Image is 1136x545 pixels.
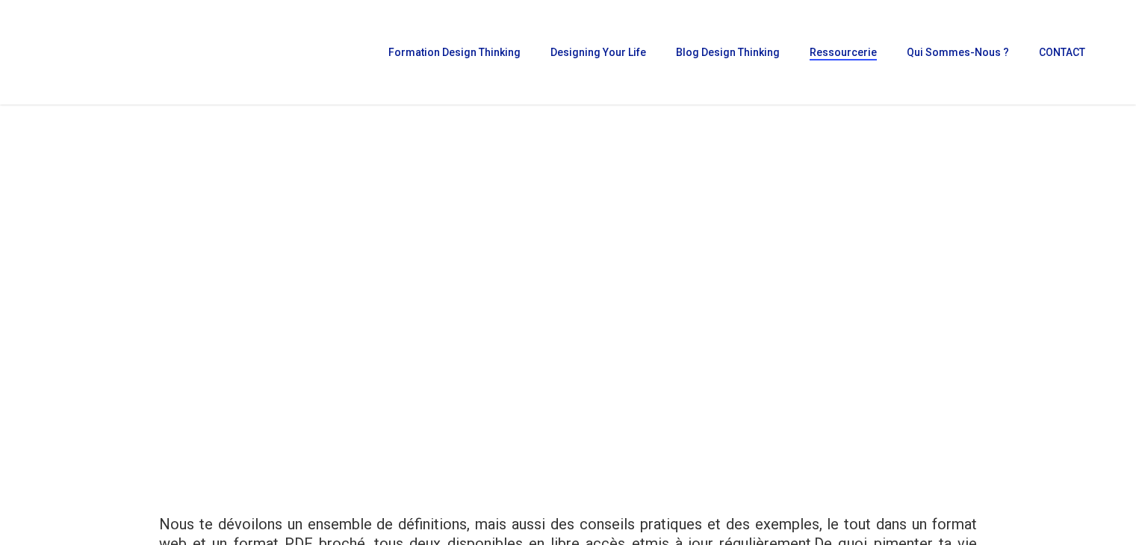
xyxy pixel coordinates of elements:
[1031,47,1093,57] a: CONTACT
[159,515,919,533] span: Nous te dévoilons un ensemble de définitions, mais aussi des conseils pratiques et des exemples, ...
[388,46,521,58] span: Formation Design Thinking
[1039,46,1085,58] span: CONTACT
[550,46,646,58] span: Designing Your Life
[676,46,780,58] span: Blog Design Thinking
[802,47,884,57] a: Ressourcerie
[907,46,1009,58] span: Qui sommes-nous ?
[668,47,787,57] a: Blog Design Thinking
[810,46,877,58] span: Ressourcerie
[21,22,179,82] img: French Future Academy
[899,47,1016,57] a: Qui sommes-nous ?
[543,47,654,57] a: Designing Your Life
[381,47,528,57] a: Formation Design Thinking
